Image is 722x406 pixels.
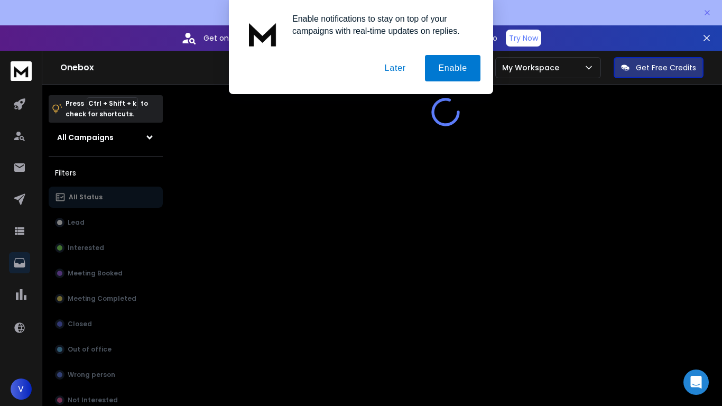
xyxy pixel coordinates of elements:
div: Enable notifications to stay on top of your campaigns with real-time updates on replies. [284,13,480,37]
h1: All Campaigns [57,132,114,143]
button: V [11,379,32,400]
h3: Filters [49,165,163,180]
button: Enable [425,55,480,81]
p: Press to check for shortcuts. [66,98,148,119]
div: Open Intercom Messenger [683,370,709,395]
img: notification icon [242,13,284,55]
button: All Campaigns [49,127,163,148]
span: Ctrl + Shift + k [87,97,138,109]
button: Later [371,55,419,81]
